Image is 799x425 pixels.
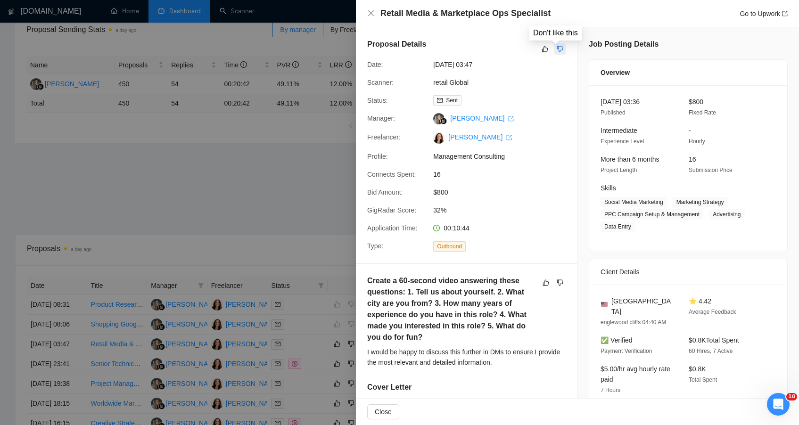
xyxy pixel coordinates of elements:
h5: Create a 60-second video answering these questions: 1. Tell us about yourself. 2. What city are y... [367,275,536,343]
span: Data Entry [601,221,635,232]
button: dislike [554,43,566,55]
span: Social Media Marketing [601,197,667,207]
span: GigRadar Score: [367,206,416,214]
span: Published [601,109,626,116]
span: - [689,127,691,134]
span: Sent [446,97,458,104]
span: Date: [367,61,383,68]
button: Close [367,9,375,17]
img: gigradar-bm.png [440,118,447,124]
button: like [540,277,552,288]
span: Outbound [433,241,466,252]
button: dislike [554,277,566,288]
img: c1hpo1zb7RKg8SxXeTAZyuY32sjba7N4aJkINARED06HgjOLlcgMoVTAbNVUC_-fCm [433,132,445,144]
span: clock-circle [433,225,440,231]
span: [DATE] 03:36 [601,98,640,106]
span: like [542,45,548,53]
button: like [539,43,551,55]
iframe: Intercom live chat [767,393,790,416]
div: Don't like this [533,28,578,37]
button: Close [367,404,399,419]
span: Profile: [367,153,388,160]
h4: Retail Media & Marketplace Ops Specialist [380,8,551,19]
span: Marketing Strategy [673,197,728,207]
img: 🇺🇸 [601,301,608,308]
span: like [543,279,549,286]
span: Close [375,407,392,417]
span: ⭐ 4.42 [689,297,711,305]
span: $0.8K Total Spent [689,336,739,344]
span: PPC Campaign Setup & Management [601,209,703,220]
span: Experience Level [601,138,644,145]
a: Go to Upworkexport [740,10,788,17]
span: Overview [601,67,630,78]
span: More than 6 months [601,155,659,163]
span: 00:10:44 [444,224,470,232]
span: Scanner: [367,79,394,86]
span: Payment Verification [601,348,652,354]
span: Average Feedback [689,309,736,315]
span: Freelancer: [367,133,401,141]
span: export [782,11,788,16]
span: ✅ Verified [601,336,633,344]
span: dislike [557,279,563,286]
span: Status: [367,97,388,104]
span: export [506,135,512,140]
div: Client Details [601,259,776,285]
span: 16 [689,155,696,163]
span: Intermediate [601,127,637,134]
h5: Cover Letter [367,382,412,393]
span: Bid Amount: [367,188,403,196]
span: 32% [433,205,575,215]
span: Type: [367,242,383,250]
div: I would be happy to discuss this further in DMs to ensure I provide the most relevant and detaile... [367,347,566,368]
span: export [508,116,514,122]
span: Project Length [601,167,637,173]
span: Hourly [689,138,705,145]
span: $0.8K [689,365,706,373]
a: retail Global [433,79,469,86]
span: Fixed Rate [689,109,716,116]
h5: Proposal Details [367,39,426,50]
span: [GEOGRAPHIC_DATA] [611,296,674,317]
span: Total Spent [689,376,717,383]
span: Management Consulting [433,151,575,162]
span: Advertising [709,209,744,220]
span: englewood cliffs 04:40 AM [601,319,666,326]
a: [PERSON_NAME] export [450,114,514,122]
span: $800 [689,98,703,106]
span: 7 Hours [601,387,620,393]
span: Manager: [367,114,395,122]
span: $800 [433,187,575,197]
span: Connects Spent: [367,171,416,178]
span: 16 [433,169,575,180]
span: dislike [557,45,563,53]
h5: Job Posting Details [589,39,659,50]
span: 60 Hires, 7 Active [689,348,733,354]
span: mail [437,98,443,103]
span: $5.00/hr avg hourly rate paid [601,365,670,383]
span: [DATE] 03:47 [433,59,575,70]
span: Submission Price [689,167,733,173]
span: 10 [786,393,797,400]
span: Skills [601,184,616,192]
span: close [367,9,375,17]
a: [PERSON_NAME] export [448,133,512,141]
span: Application Time: [367,224,418,232]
